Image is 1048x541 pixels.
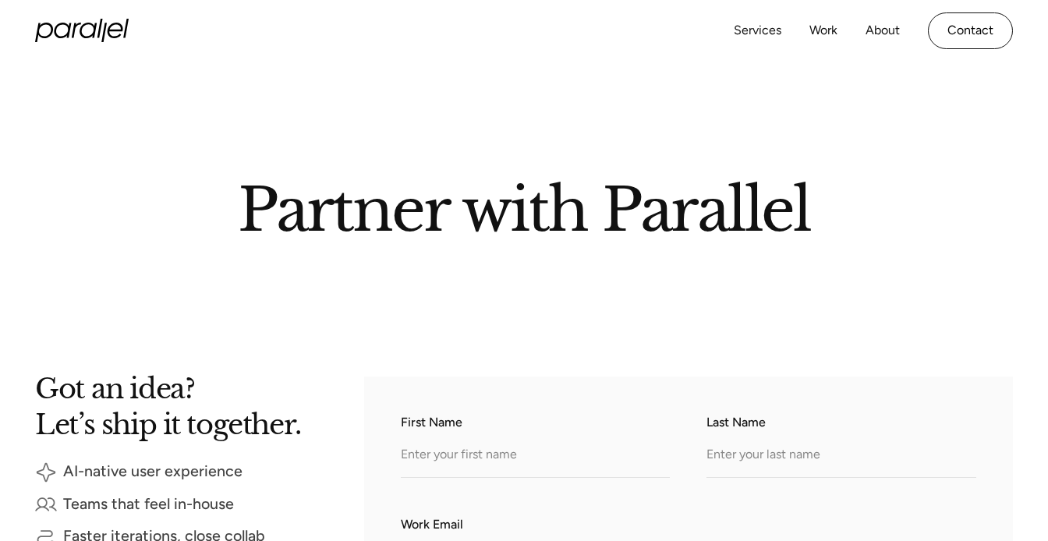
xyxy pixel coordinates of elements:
div: AI-native user experience [63,466,243,477]
label: Last Name [706,413,976,432]
div: Teams that feel in-house [63,498,234,509]
label: First Name [401,413,671,432]
a: Work [809,19,837,42]
label: Work Email [401,515,976,534]
input: Enter your last name [706,435,976,478]
a: About [866,19,900,42]
a: Services [734,19,781,42]
input: Enter your first name [401,435,671,478]
h2: Got an idea? Let’s ship it together. [35,377,316,436]
h2: Partner with Parallel [95,182,953,232]
a: Contact [928,12,1013,49]
a: home [35,19,129,42]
